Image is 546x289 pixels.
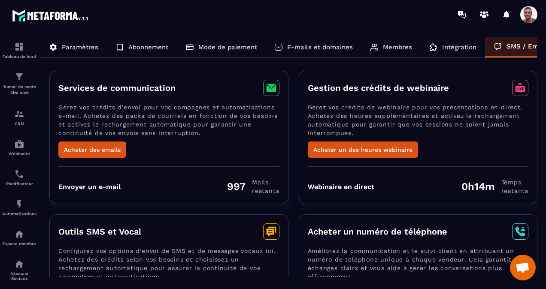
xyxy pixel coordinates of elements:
[2,65,36,102] a: formationformationTunnel de vente Site web
[58,83,176,93] h3: Services de communication
[198,43,257,51] p: Mode de paiement
[308,141,418,158] button: Acheter un des heures webinaire
[58,103,279,141] p: Gérez vos crédits d’envoi pour vos campagnes et automatisations e-mail. Achetez des packs de cour...
[461,178,528,195] div: 0h14m
[308,226,447,237] h3: Acheter un numéro de téléphone
[2,163,36,193] a: schedulerschedulerPlanificateur
[2,241,36,246] p: Espace membre
[2,211,36,216] p: Automatisations
[227,178,279,195] div: 997
[58,226,141,237] h3: Outils SMS et Vocal
[14,169,24,179] img: scheduler
[14,139,24,149] img: automations
[2,193,36,223] a: automationsautomationsAutomatisations
[12,8,89,23] img: logo
[252,187,279,195] span: restants
[442,43,476,51] p: Intégration
[14,72,24,82] img: formation
[2,121,36,126] p: CRM
[58,183,121,191] div: Envoyer un e-mail
[14,109,24,119] img: formation
[14,42,24,52] img: formation
[14,259,24,269] img: social-network
[2,132,36,163] a: automationsautomationsWebinaire
[2,253,36,287] a: social-networksocial-networkRéseaux Sociaux
[14,199,24,209] img: automations
[287,43,353,51] p: E-mails et domaines
[510,255,536,280] div: Ouvrir le chat
[2,84,36,96] p: Tunnel de vente Site web
[62,43,98,51] p: Paramètres
[2,102,36,132] a: formationformationCRM
[2,35,36,65] a: formationformationTableau de bord
[501,178,528,187] span: Temps
[58,247,279,285] p: Configurez vos options d’envoi de SMS et de messages vocaux ici. Achetez des crédits selon vos be...
[2,54,36,59] p: Tableau de bord
[2,181,36,186] p: Planificateur
[2,151,36,156] p: Webinaire
[128,43,168,51] p: Abonnement
[308,83,449,93] h3: Gestion des crédits de webinaire
[308,247,529,285] p: Améliorez la communication et le suivi client en attribuant un numéro de téléphone unique à chaqu...
[308,183,374,191] div: Webinaire en direct
[2,223,36,253] a: automationsautomationsEspace membre
[501,187,528,195] span: restants
[2,271,36,281] p: Réseaux Sociaux
[252,178,279,187] span: Mails
[308,103,529,141] p: Gérez vos crédits de webinaire pour vos présentations en direct. Achetez des heures supplémentair...
[58,141,126,158] button: Acheter des emails
[383,43,412,51] p: Membres
[14,229,24,239] img: automations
